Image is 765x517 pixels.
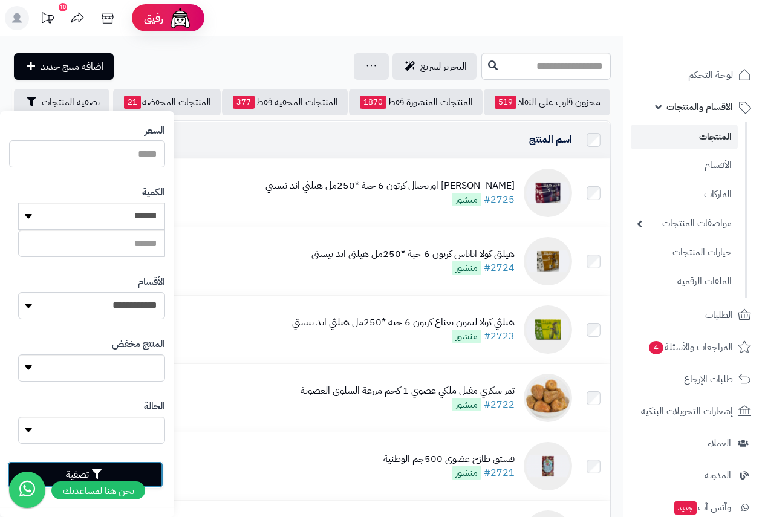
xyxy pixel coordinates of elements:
[484,329,515,343] a: #2723
[648,339,733,356] span: المراجعات والأسئلة
[42,95,100,109] span: تصفية المنتجات
[631,461,758,490] a: المدونة
[631,152,738,178] a: الأقسام
[7,461,163,488] button: تصفية
[674,501,697,515] span: جديد
[144,400,165,414] label: الحالة
[349,89,483,115] a: المنتجات المنشورة فقط1870
[452,261,481,275] span: منشور
[41,59,104,74] span: اضافة منتج جديد
[649,341,663,354] span: 4
[631,397,758,426] a: إشعارات التحويلات البنكية
[641,403,733,420] span: إشعارات التحويلات البنكية
[631,333,758,362] a: المراجعات والأسئلة4
[524,442,572,490] img: فستق طازح عضوي 500جم الوطنية
[145,124,165,138] label: السعر
[311,247,515,261] div: هيلثي كولا اناناس كرتون 6 حبة *250مل هيلثي اند تيستي
[705,467,731,484] span: المدونة
[683,30,754,56] img: logo-2.png
[452,330,481,343] span: منشور
[705,307,733,324] span: الطلبات
[484,466,515,480] a: #2721
[265,179,515,193] div: [PERSON_NAME] اوريجنال كرتون 6 حبة *250مل هيلثي اند تيستي
[124,96,141,109] span: 21
[301,384,515,398] div: تمر سكري مفتل ملكي عضوي 1 كجم مزرعة السلوى العضوية
[484,192,515,207] a: #2725
[14,53,114,80] a: اضافة منتج جديد
[360,96,386,109] span: 1870
[631,429,758,458] a: العملاء
[631,210,738,236] a: مواصفات المنتجات
[673,499,731,516] span: وآتس آب
[631,268,738,294] a: الملفات الرقمية
[484,261,515,275] a: #2724
[392,53,477,80] a: التحرير لسريع
[688,67,733,83] span: لوحة التحكم
[524,305,572,354] img: هيلثي كولا ليمون نعناع كرتون 6 حبة *250مل هيلثي اند تيستي
[495,96,516,109] span: 519
[708,435,731,452] span: العملاء
[631,301,758,330] a: الطلبات
[631,125,738,149] a: المنتجات
[524,237,572,285] img: هيلثي كولا اناناس كرتون 6 حبة *250مل هيلثي اند تيستي
[452,193,481,206] span: منشور
[524,169,572,217] img: هيلثي كولا اوريجنال كرتون 6 حبة *250مل هيلثي اند تيستي
[524,374,572,422] img: تمر سكري مفتل ملكي عضوي 1 كجم مزرعة السلوى العضوية
[484,89,610,115] a: مخزون قارب على النفاذ519
[529,132,572,147] a: اسم المنتج
[14,89,109,115] button: تصفية المنتجات
[666,99,733,115] span: الأقسام والمنتجات
[452,466,481,480] span: منشور
[233,96,255,109] span: 377
[484,397,515,412] a: #2722
[142,186,165,200] label: الكمية
[113,89,221,115] a: المنتجات المخفضة21
[292,316,515,330] div: هيلثي كولا ليمون نعناع كرتون 6 حبة *250مل هيلثي اند تيستي
[684,371,733,388] span: طلبات الإرجاع
[112,337,165,351] label: المنتج مخفض
[383,452,515,466] div: فستق طازح عضوي 500جم الوطنية
[138,275,165,289] label: الأقسام
[631,181,738,207] a: الماركات
[59,3,67,11] div: 10
[631,239,738,265] a: خيارات المنتجات
[222,89,348,115] a: المنتجات المخفية فقط377
[32,6,62,33] a: تحديثات المنصة
[420,59,467,74] span: التحرير لسريع
[144,11,163,25] span: رفيق
[168,6,192,30] img: ai-face.png
[452,398,481,411] span: منشور
[631,365,758,394] a: طلبات الإرجاع
[631,60,758,89] a: لوحة التحكم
